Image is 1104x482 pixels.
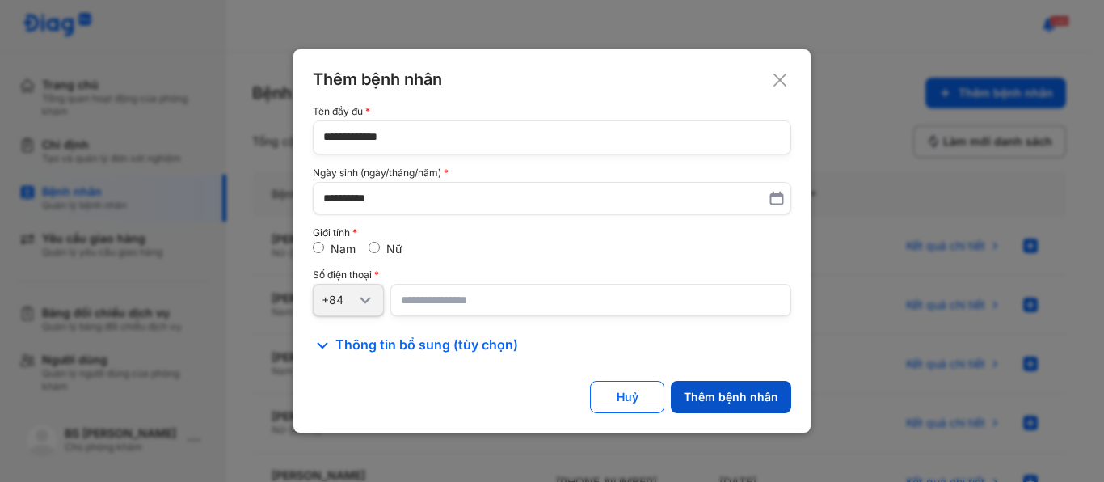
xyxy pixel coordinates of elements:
[322,293,356,307] div: +84
[313,106,791,117] div: Tên đầy đủ
[671,381,791,413] button: Thêm bệnh nhân
[313,227,791,239] div: Giới tính
[313,167,791,179] div: Ngày sinh (ngày/tháng/năm)
[335,336,518,355] span: Thông tin bổ sung (tùy chọn)
[313,269,791,281] div: Số điện thoại
[684,390,778,404] div: Thêm bệnh nhân
[331,242,356,256] label: Nam
[590,381,664,413] button: Huỷ
[386,242,402,256] label: Nữ
[313,69,791,90] div: Thêm bệnh nhân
